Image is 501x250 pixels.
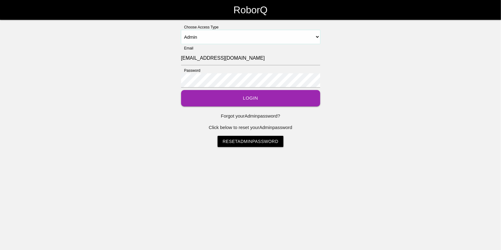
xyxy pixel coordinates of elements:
label: Choose Access Type [181,24,219,30]
a: ResetAdminPassword [218,136,283,147]
p: Click below to reset your Admin password [181,124,320,131]
button: Login [181,90,320,106]
label: Password [181,68,201,73]
p: Forgot your Admin password? [181,113,320,120]
label: Email [181,45,193,51]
